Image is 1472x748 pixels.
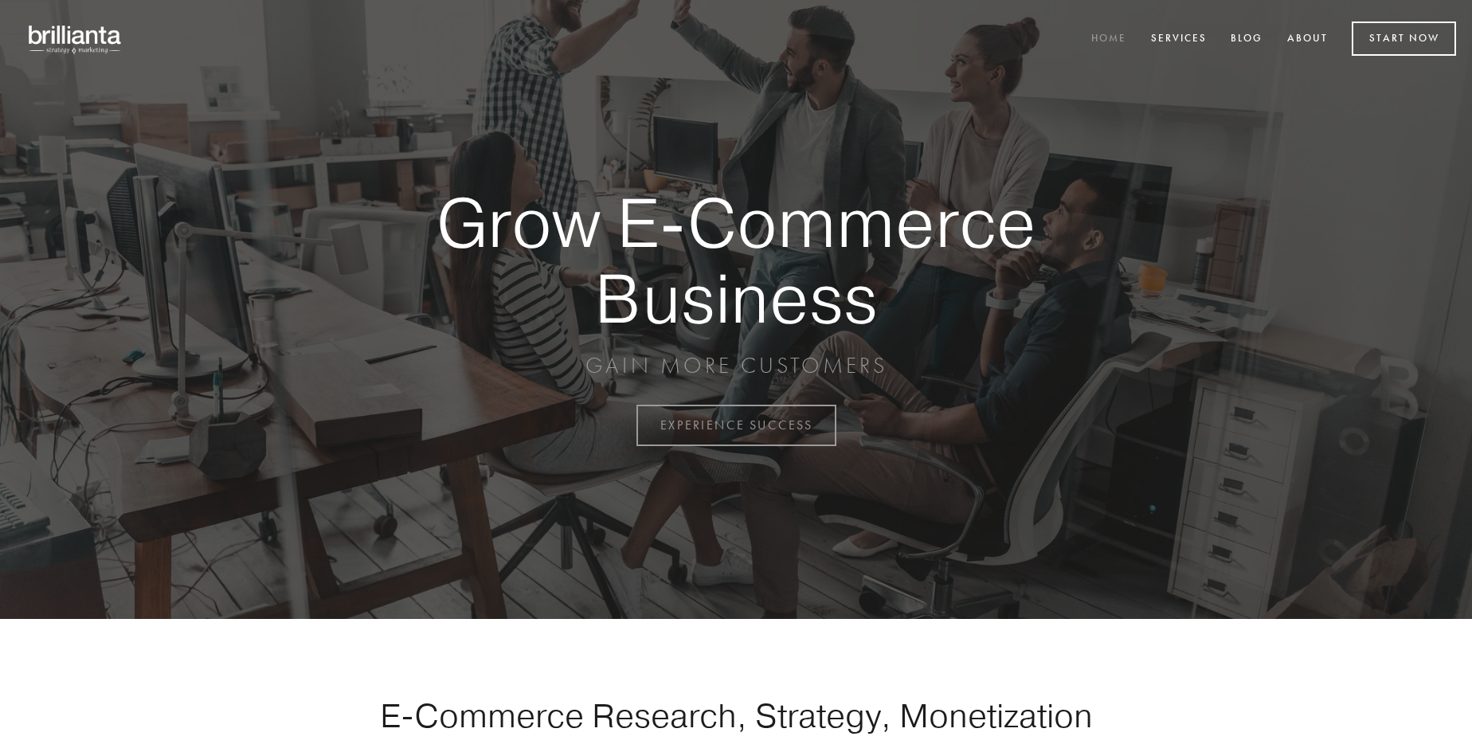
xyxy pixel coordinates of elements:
a: About [1277,26,1338,53]
a: Services [1141,26,1217,53]
strong: Grow E-Commerce Business [381,185,1091,335]
a: Blog [1220,26,1273,53]
a: EXPERIENCE SUCCESS [636,405,836,446]
a: Start Now [1352,22,1456,56]
h1: E-Commerce Research, Strategy, Monetization [330,695,1142,735]
img: brillianta - research, strategy, marketing [16,16,135,62]
a: Home [1081,26,1137,53]
p: GAIN MORE CUSTOMERS [381,351,1091,380]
